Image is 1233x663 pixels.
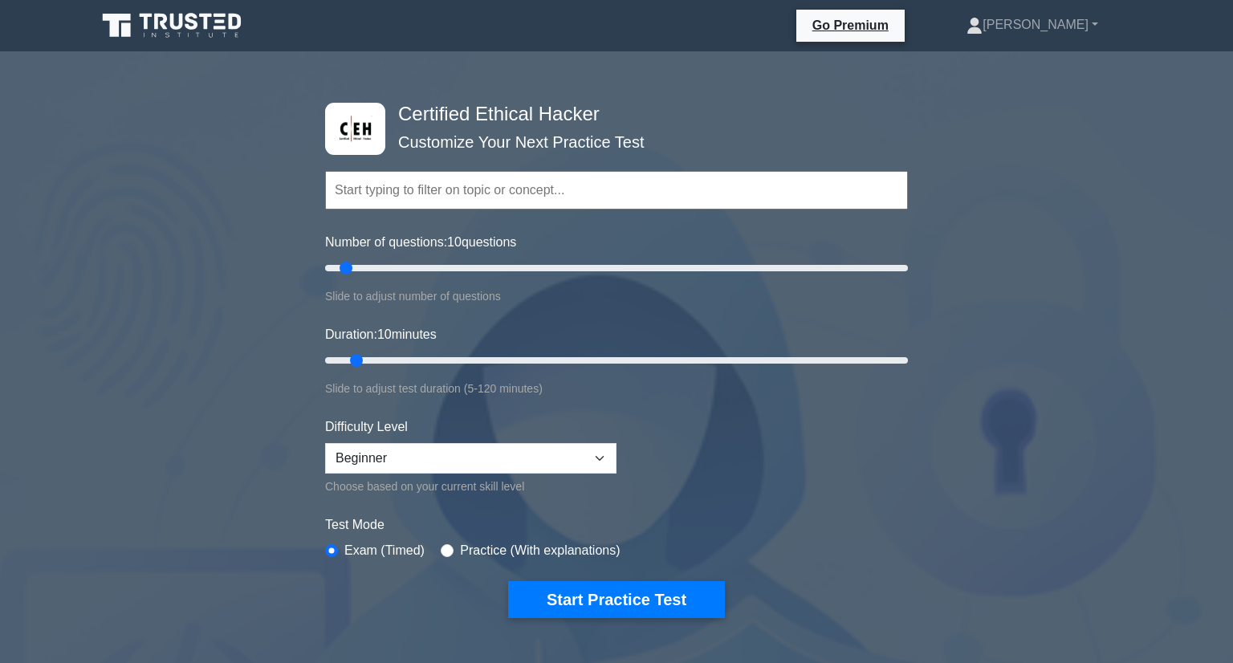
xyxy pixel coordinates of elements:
[460,541,620,560] label: Practice (With explanations)
[325,287,908,306] div: Slide to adjust number of questions
[325,325,437,344] label: Duration: minutes
[377,327,392,341] span: 10
[392,103,829,126] h4: Certified Ethical Hacker
[325,477,616,496] div: Choose based on your current skill level
[447,235,462,249] span: 10
[325,417,408,437] label: Difficulty Level
[325,171,908,209] input: Start typing to filter on topic or concept...
[325,233,516,252] label: Number of questions: questions
[325,379,908,398] div: Slide to adjust test duration (5-120 minutes)
[344,541,425,560] label: Exam (Timed)
[803,15,898,35] a: Go Premium
[928,9,1137,41] a: [PERSON_NAME]
[508,581,725,618] button: Start Practice Test
[325,515,908,535] label: Test Mode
